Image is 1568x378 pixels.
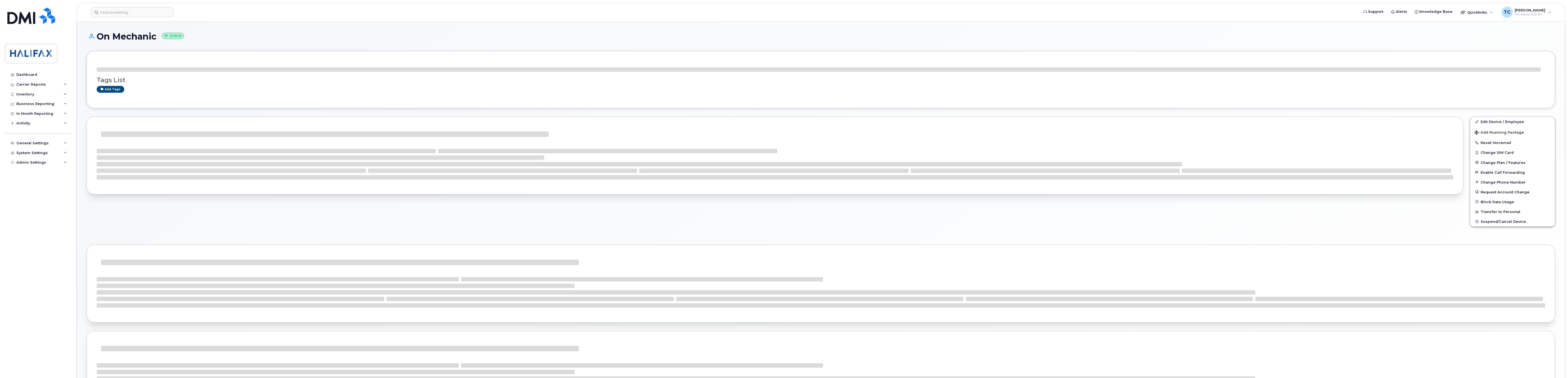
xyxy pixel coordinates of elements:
[1475,130,1524,136] span: Add Roaming Package
[1470,148,1555,157] button: Change SIM Card
[97,86,124,93] a: Add tags
[1481,160,1525,164] span: Change Plan / Features
[1470,158,1555,167] button: Change Plan / Features
[1481,170,1525,174] span: Enable Call Forwarding
[1470,217,1555,226] button: Suspend/Cancel Device
[162,33,184,39] small: Active
[1470,177,1555,187] button: Change Phone Number
[1470,197,1555,207] button: Block Data Usage
[1470,117,1555,127] a: Edit Device / Employee
[1470,187,1555,197] button: Request Account Change
[1470,207,1555,217] button: Transfer to Personal
[87,32,1555,41] h1: On Mechanic
[1481,220,1526,224] span: Suspend/Cancel Device
[97,77,1545,83] h3: Tags List
[1470,127,1555,138] button: Add Roaming Package
[1470,167,1555,177] button: Enable Call Forwarding
[1470,138,1555,148] button: Reset Voicemail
